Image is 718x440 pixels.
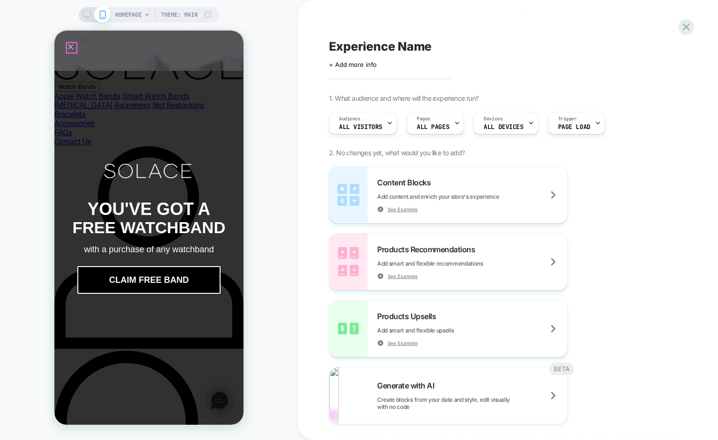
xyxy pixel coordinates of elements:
[484,124,523,130] span: ALL DEVICES
[388,340,418,346] span: See Example
[417,124,449,130] span: ALL PAGES
[549,363,574,375] div: BETA
[388,273,418,279] span: See Example
[558,124,591,130] span: Page Load
[558,116,577,122] span: Trigger
[417,116,430,122] span: Pages
[161,7,198,22] span: Theme: MAIN
[377,396,567,410] span: Create blocks from your data and style, edit visually with no code
[339,116,360,122] span: Audience
[484,116,502,122] span: Devices
[339,124,382,130] span: All Visitors
[329,61,377,68] span: + Add more info
[377,260,531,267] span: Add smart and flexible recommendations
[377,178,435,187] span: Content Blocks
[329,94,478,102] span: 1. What audience and where will the experience run?
[377,381,439,390] span: Generate with AI
[115,7,142,22] span: HOMEPAGE
[377,245,480,254] span: Products Recommendations
[377,327,501,334] span: Add smart and flexible upsells
[329,149,465,157] span: 2. No changes yet, what would you like to add?
[377,311,441,321] span: Products Upsells
[329,39,432,54] span: Experience Name
[377,193,547,200] span: Add content and enrich your store's experience
[388,206,418,213] span: See Example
